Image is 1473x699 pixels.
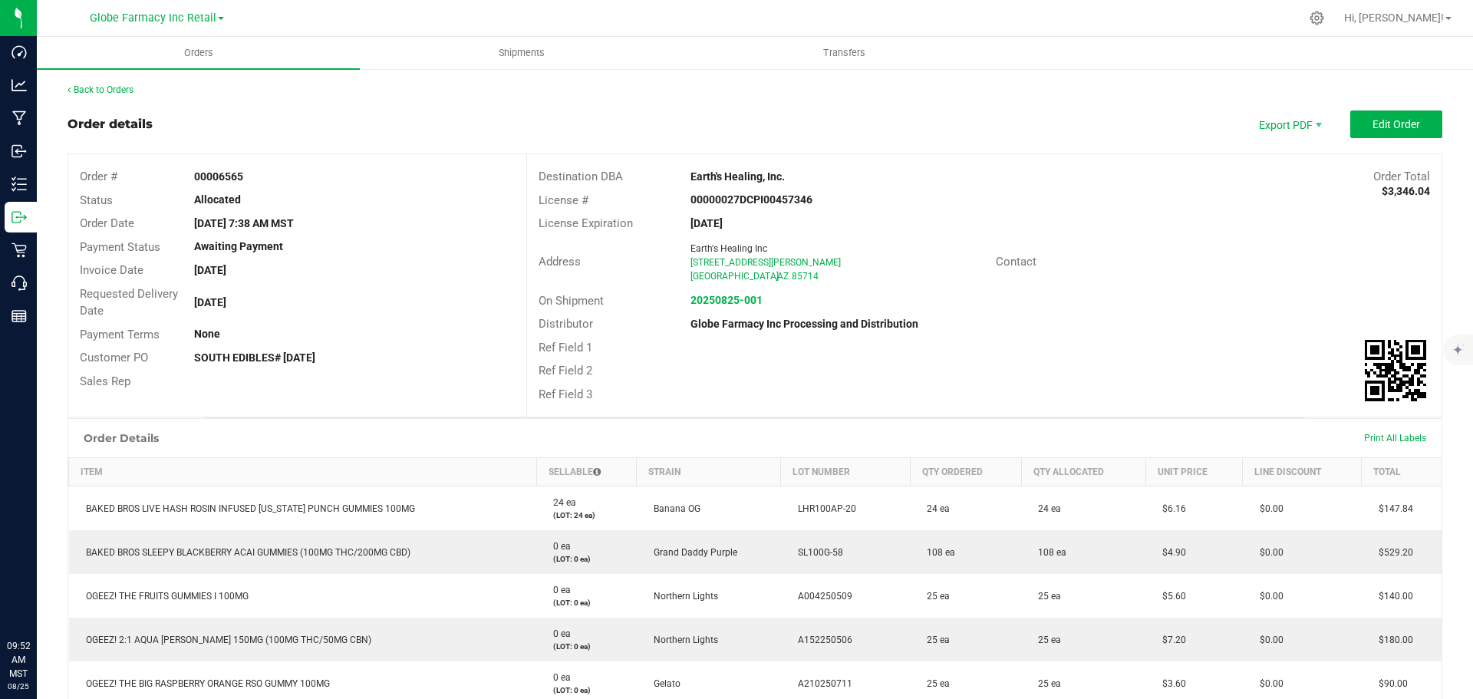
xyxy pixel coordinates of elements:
span: Print All Labels [1364,433,1426,443]
p: (LOT: 24 ea) [545,509,627,521]
span: $529.20 [1371,547,1413,558]
span: License Expiration [539,216,633,230]
th: Strain [637,458,781,486]
span: Orders [163,46,234,60]
iframe: Resource center [15,576,61,622]
span: A004250509 [790,591,852,602]
button: Edit Order [1350,110,1442,138]
inline-svg: Reports [12,308,27,324]
li: Export PDF [1243,110,1335,138]
span: Address [539,255,581,269]
span: Globe Farmacy Inc Retail [90,12,216,25]
span: OGEEZ! 2:1 AQUA [PERSON_NAME] 150MG (100MG THC/50MG CBN) [78,635,371,645]
span: 0 ea [545,541,571,552]
img: Scan me! [1365,340,1426,401]
strong: Earth's Healing, Inc. [690,170,785,183]
span: 0 ea [545,628,571,639]
span: Banana OG [646,503,700,514]
iframe: Resource center unread badge [45,574,64,592]
span: OGEEZ! THE BIG RASPBERRY ORANGE RSO GUMMY 100MG [78,678,330,689]
th: Qty Allocated [1021,458,1145,486]
inline-svg: Inbound [12,143,27,159]
p: (LOT: 0 ea) [545,597,627,608]
span: AZ [777,271,789,282]
span: 85714 [792,271,819,282]
h1: Order Details [84,432,159,444]
p: (LOT: 0 ea) [545,684,627,696]
strong: None [194,328,220,340]
a: 20250825-001 [690,294,763,306]
span: Transfers [802,46,886,60]
span: Shipments [478,46,565,60]
span: On Shipment [539,294,604,308]
inline-svg: Dashboard [12,45,27,60]
span: Order Date [80,216,134,230]
span: A152250506 [790,635,852,645]
span: 108 ea [1030,547,1066,558]
span: Contact [996,255,1036,269]
span: Ref Field 3 [539,387,592,401]
span: $90.00 [1371,678,1408,689]
span: 25 ea [919,678,950,689]
strong: [DATE] [194,296,226,308]
span: 24 ea [545,497,576,508]
span: [STREET_ADDRESS][PERSON_NAME] [690,257,841,268]
span: A210250711 [790,678,852,689]
strong: 00006565 [194,170,243,183]
strong: [DATE] [194,264,226,276]
span: $0.00 [1252,635,1284,645]
span: Hi, [PERSON_NAME]! [1344,12,1444,24]
span: Edit Order [1372,118,1420,130]
span: Customer PO [80,351,148,364]
span: LHR100AP-20 [790,503,856,514]
span: Distributor [539,317,593,331]
div: Manage settings [1307,11,1326,25]
span: SL100G-58 [790,547,843,558]
span: Requested Delivery Date [80,287,178,318]
th: Qty Ordered [910,458,1021,486]
p: (LOT: 0 ea) [545,641,627,652]
span: Destination DBA [539,170,623,183]
span: $5.60 [1155,591,1186,602]
span: [GEOGRAPHIC_DATA] [690,271,779,282]
span: $4.90 [1155,547,1186,558]
strong: SOUTH EDIBLES# [DATE] [194,351,315,364]
p: (LOT: 0 ea) [545,553,627,565]
inline-svg: Retail [12,242,27,258]
span: 24 ea [919,503,950,514]
span: Payment Status [80,240,160,254]
span: 0 ea [545,672,571,683]
span: Ref Field 2 [539,364,592,378]
strong: 00000027DCPI00457346 [690,193,812,206]
span: OGEEZ! THE FRUITS GUMMIES I 100MG [78,591,249,602]
span: $0.00 [1252,547,1284,558]
span: Northern Lights [646,635,718,645]
div: Order details [68,115,153,134]
span: $180.00 [1371,635,1413,645]
span: License # [539,193,588,207]
strong: $3,346.04 [1382,185,1430,197]
span: 25 ea [919,635,950,645]
span: Northern Lights [646,591,718,602]
inline-svg: Analytics [12,77,27,93]
span: Status [80,193,113,207]
a: Back to Orders [68,84,133,95]
strong: Allocated [194,193,241,206]
strong: [DATE] [690,217,723,229]
span: Sales Rep [80,374,130,388]
span: $3.60 [1155,678,1186,689]
a: Transfers [683,37,1006,69]
qrcode: 00006565 [1365,340,1426,401]
strong: Globe Farmacy Inc Processing and Distribution [690,318,918,330]
span: Invoice Date [80,263,143,277]
span: Gelato [646,678,680,689]
span: Order Total [1373,170,1430,183]
inline-svg: Inventory [12,176,27,192]
span: 25 ea [1030,635,1061,645]
th: Total [1362,458,1442,486]
span: 25 ea [919,591,950,602]
inline-svg: Call Center [12,275,27,291]
th: Unit Price [1145,458,1242,486]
